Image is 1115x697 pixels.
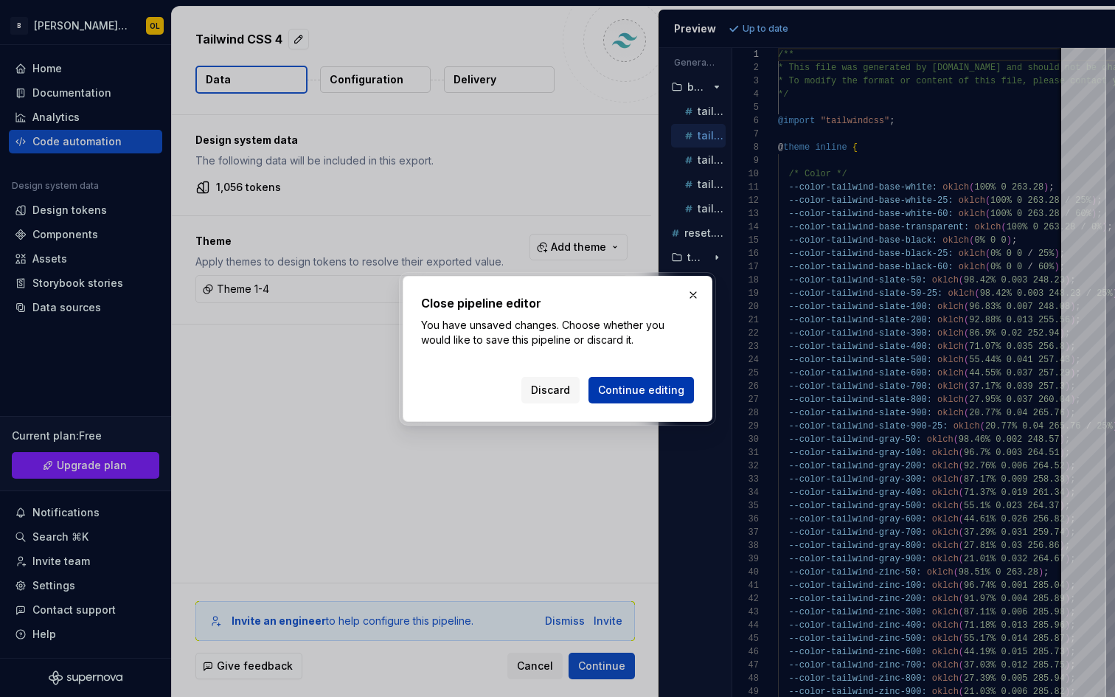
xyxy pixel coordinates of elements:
[521,377,580,403] button: Discard
[421,318,694,347] p: You have unsaved changes. Choose whether you would like to save this pipeline or discard it.
[421,294,694,312] h2: Close pipeline editor
[588,377,694,403] button: Continue editing
[531,383,570,398] span: Discard
[598,383,684,398] span: Continue editing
